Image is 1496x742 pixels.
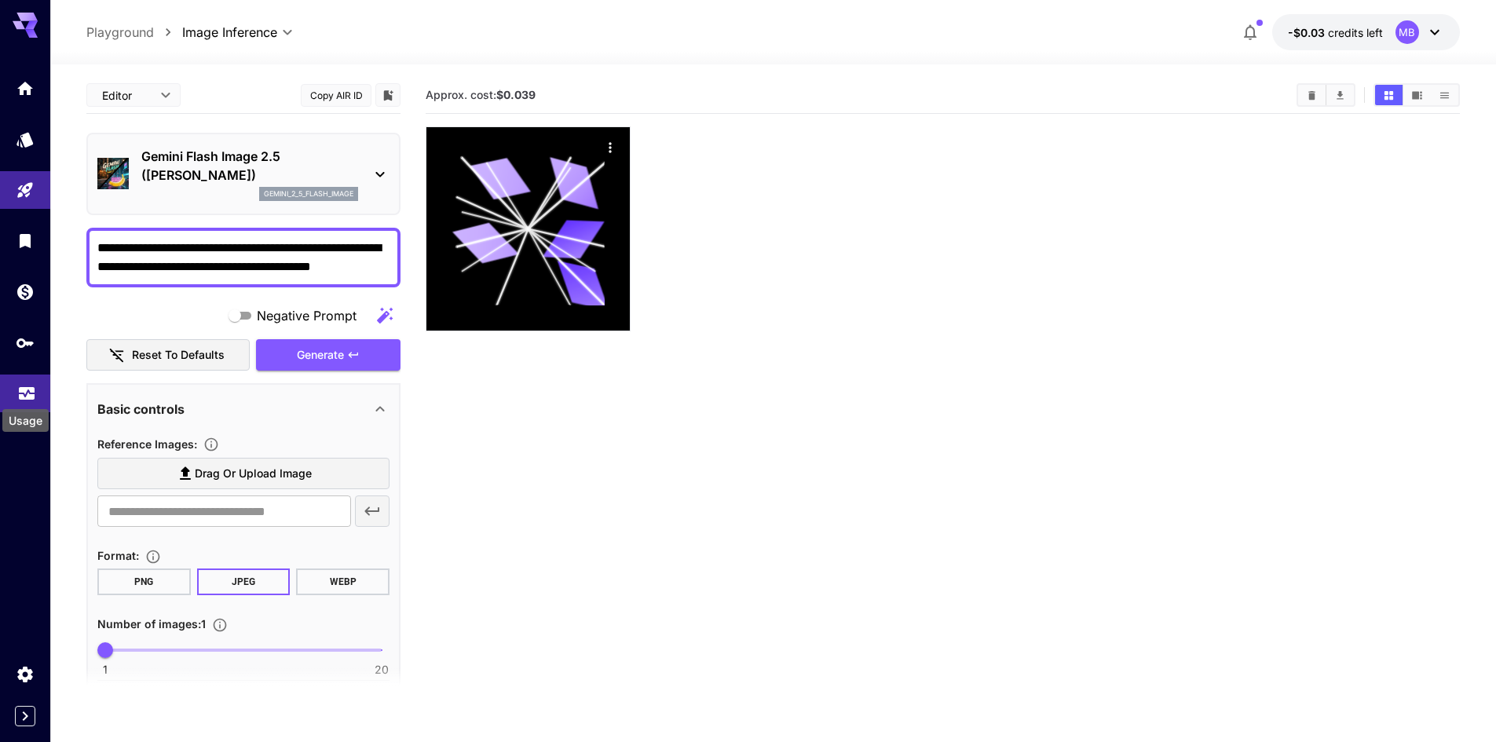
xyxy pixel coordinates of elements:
div: MB [1395,20,1419,44]
button: PNG [97,568,191,595]
span: Drag or upload image [195,464,312,484]
span: Negative Prompt [257,306,357,325]
a: Playground [86,23,154,42]
button: JPEG [197,568,291,595]
button: Download All [1326,85,1354,105]
div: Settings [16,664,35,684]
button: Specify how many images to generate in a single request. Each image generation will be charged se... [206,617,234,633]
button: Add to library [381,86,395,104]
b: $0.039 [496,88,536,101]
div: Clear AllDownload All [1297,83,1355,107]
button: Show media in grid view [1375,85,1403,105]
nav: breadcrumb [86,23,182,42]
div: Usage [2,409,49,432]
div: API Keys [16,333,35,353]
div: Basic controls [97,390,390,428]
span: Format : [97,549,139,562]
button: Clear All [1298,85,1326,105]
button: Show media in list view [1431,85,1458,105]
div: Gemini Flash Image 2.5 ([PERSON_NAME])gemini_2_5_flash_image [97,141,390,207]
div: Home [16,79,35,98]
span: 20 [375,662,389,678]
span: -$0.03 [1288,26,1328,39]
span: Approx. cost: [426,88,536,101]
button: Copy AIR ID [301,84,371,107]
label: Drag or upload image [97,458,390,490]
button: WEBP [296,568,390,595]
div: Actions [598,135,622,159]
button: Choose the file format for the output image. [139,549,167,565]
span: Editor [102,87,151,104]
div: Models [16,130,35,149]
div: Show media in grid viewShow media in video viewShow media in list view [1373,83,1460,107]
p: Gemini Flash Image 2.5 ([PERSON_NAME]) [141,147,358,185]
button: Show media in video view [1403,85,1431,105]
span: Image Inference [182,23,277,42]
div: Library [16,231,35,250]
div: Playground [16,175,35,195]
span: Generate [297,345,344,365]
button: -$0.0311MB [1272,14,1460,50]
div: Usage [17,378,36,398]
span: Reference Images : [97,437,197,451]
button: Upload a reference image to guide the result. This is needed for Image-to-Image or Inpainting. Su... [197,437,225,452]
p: gemini_2_5_flash_image [264,188,353,199]
div: Wallet [16,282,35,302]
span: credits left [1328,26,1383,39]
button: Expand sidebar [15,706,35,726]
span: Number of images : 1 [97,617,206,631]
div: -$0.0311 [1288,24,1383,41]
button: Reset to defaults [86,339,250,371]
button: Generate [256,339,401,371]
p: Basic controls [97,400,185,419]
